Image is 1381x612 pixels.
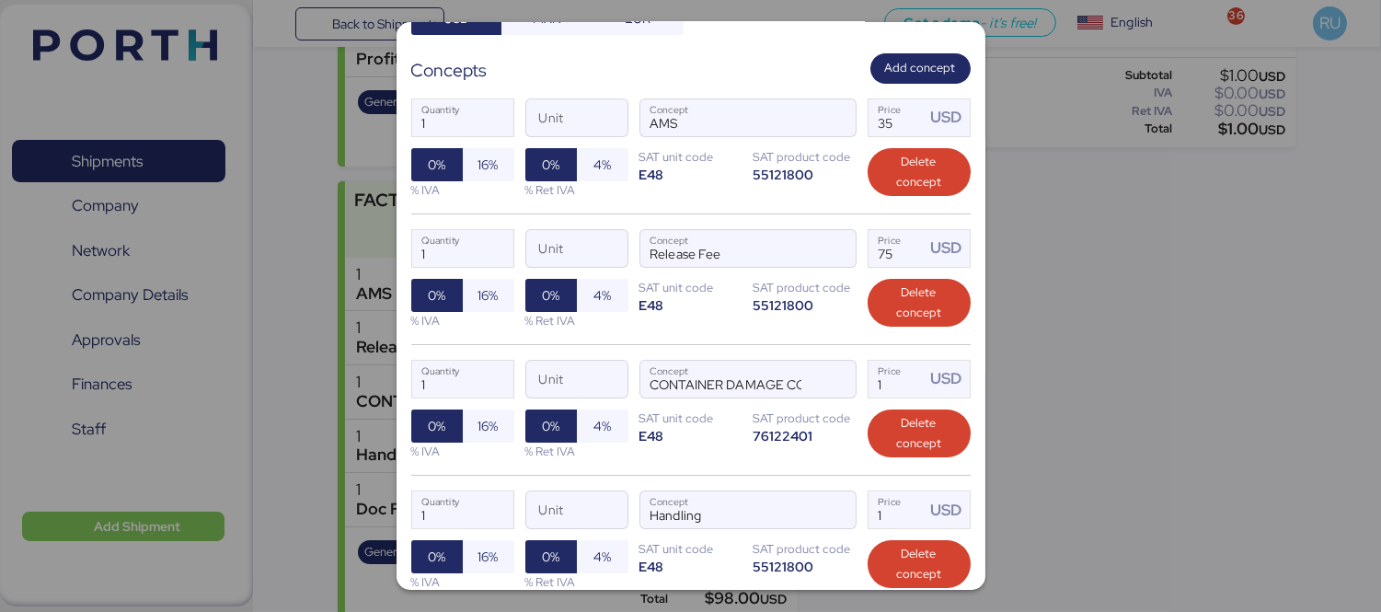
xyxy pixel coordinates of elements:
button: ConceptConcept [817,103,856,142]
input: Unit [526,491,627,528]
input: Quantity [412,491,513,528]
div: 55121800 [754,558,857,575]
span: 16% [478,154,499,176]
button: 4% [577,410,628,443]
input: Price [869,361,926,398]
input: Price [869,491,926,528]
input: Concept [640,361,811,398]
button: ConceptConcept [817,496,856,535]
span: 0% [542,546,559,568]
input: Unit [526,99,627,136]
div: % IVA [411,443,514,460]
div: % IVA [411,573,514,591]
input: Quantity [412,99,513,136]
span: 16% [478,415,499,437]
input: Unit [526,361,627,398]
div: E48 [639,558,742,575]
div: % Ret IVA [525,573,628,591]
input: Quantity [412,361,513,398]
div: 55121800 [754,296,857,314]
div: USD [930,237,969,260]
button: 0% [411,148,463,181]
span: Delete concept [882,413,956,454]
input: Price [869,230,926,267]
button: 0% [525,279,577,312]
input: Concept [640,99,811,136]
button: Delete concept [868,279,971,327]
div: SAT unit code [639,540,742,558]
span: 0% [428,284,445,306]
div: % Ret IVA [525,181,628,199]
span: Delete concept [882,152,956,192]
span: 0% [428,154,445,176]
span: Delete concept [882,283,956,323]
span: 4% [593,415,611,437]
button: ConceptConcept [817,364,856,403]
span: Delete concept [882,544,956,584]
div: SAT unit code [639,279,742,296]
button: 0% [525,540,577,573]
input: Concept [640,491,811,528]
span: Add concept [885,58,956,78]
span: 16% [478,284,499,306]
input: Concept [640,230,811,267]
button: Delete concept [868,410,971,457]
span: 0% [542,284,559,306]
span: 16% [478,546,499,568]
div: % Ret IVA [525,443,628,460]
div: SAT product code [754,279,857,296]
button: 0% [525,410,577,443]
button: 16% [463,410,514,443]
div: SAT product code [754,148,857,166]
div: SAT unit code [639,148,742,166]
div: E48 [639,296,742,314]
button: Add concept [870,53,971,84]
div: USD [930,499,969,522]
div: Concepts [411,57,488,84]
div: 76122401 [754,427,857,445]
div: % Ret IVA [525,312,628,329]
span: 4% [593,154,611,176]
div: SAT unit code [639,410,742,427]
span: 0% [542,154,559,176]
button: 4% [577,540,628,573]
input: Price [869,99,926,136]
div: E48 [639,427,742,445]
span: 0% [542,415,559,437]
span: 0% [428,546,445,568]
button: 0% [525,148,577,181]
div: % IVA [411,181,514,199]
button: 16% [463,148,514,181]
button: Delete concept [868,148,971,196]
input: Quantity [412,230,513,267]
button: 4% [577,148,628,181]
div: 55121800 [754,166,857,183]
div: E48 [639,166,742,183]
button: 4% [577,279,628,312]
div: % IVA [411,312,514,329]
div: SAT product code [754,540,857,558]
button: ConceptConcept [817,234,856,272]
div: USD [930,367,969,390]
button: 16% [463,279,514,312]
button: 0% [411,410,463,443]
button: 0% [411,540,463,573]
span: 4% [593,546,611,568]
div: USD [930,106,969,129]
span: 0% [428,415,445,437]
button: 0% [411,279,463,312]
input: Unit [526,230,627,267]
div: SAT product code [754,410,857,427]
button: 16% [463,540,514,573]
span: 4% [593,284,611,306]
button: Delete concept [868,540,971,588]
